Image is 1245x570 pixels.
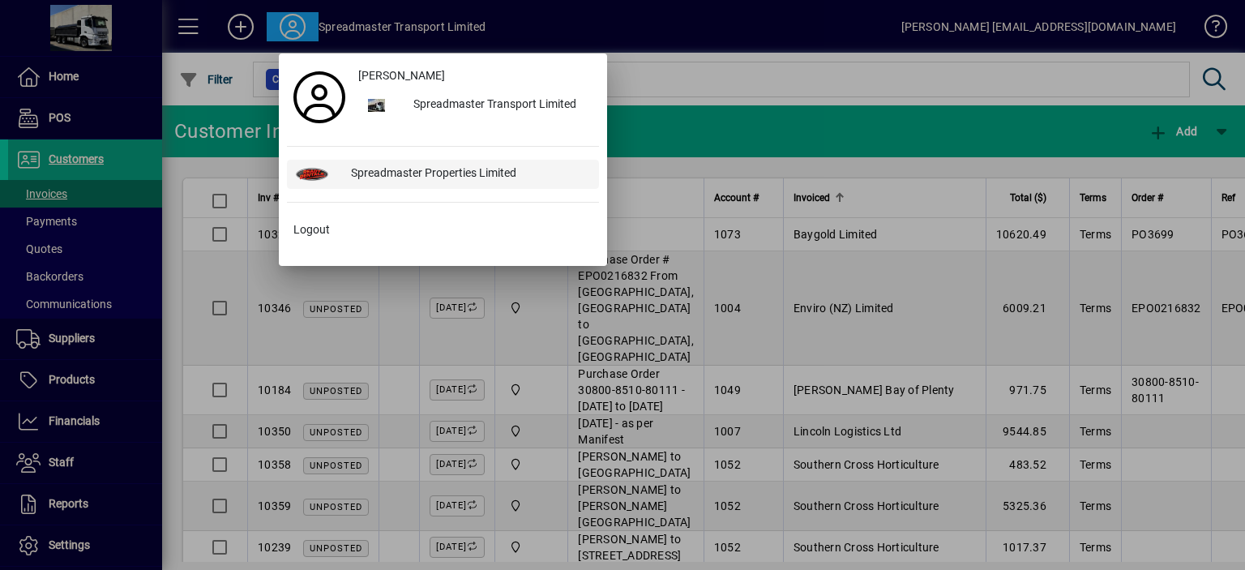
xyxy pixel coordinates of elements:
[338,160,599,189] div: Spreadmaster Properties Limited
[352,62,599,91] a: [PERSON_NAME]
[287,160,599,189] button: Spreadmaster Properties Limited
[287,83,352,112] a: Profile
[358,67,445,84] span: [PERSON_NAME]
[293,221,330,238] span: Logout
[287,216,599,245] button: Logout
[352,91,599,120] button: Spreadmaster Transport Limited
[400,91,599,120] div: Spreadmaster Transport Limited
